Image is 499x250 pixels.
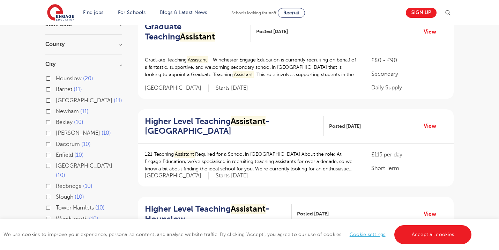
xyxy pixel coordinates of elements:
span: 11 [114,97,122,104]
span: 10 [102,130,111,136]
img: Engage Education [47,4,74,22]
input: Enfield 10 [56,152,60,156]
span: 10 [81,141,91,147]
span: Posted [DATE] [256,28,288,35]
mark: Assistant [231,116,266,126]
a: View [424,209,441,219]
span: 10 [74,152,84,158]
span: Tower Hamlets [56,205,94,211]
mark: Assistant [174,150,195,158]
input: Slough 10 [56,194,60,198]
a: Higher Level TeachingAssistant- [GEOGRAPHIC_DATA] [145,116,324,137]
input: Barnet 11 [56,86,60,91]
input: Hounslow 20 [56,75,60,80]
span: [GEOGRAPHIC_DATA] [145,84,209,92]
a: Recruit [278,8,305,18]
span: Redbridge [56,183,82,189]
p: 121 Teaching Required for a School in [GEOGRAPHIC_DATA] About the role: At Engage Education, we’v... [145,150,357,172]
span: 11 [74,86,82,93]
mark: Assistant [231,204,266,214]
a: Sign up [406,8,437,18]
span: Recruit [283,10,299,15]
span: 10 [56,172,65,178]
span: [GEOGRAPHIC_DATA] [56,163,112,169]
a: Graduate TeachingAssistant [145,22,251,42]
span: 20 [83,75,93,82]
span: 10 [74,119,83,125]
mark: Assistant [187,56,208,64]
span: Dacorum [56,141,80,147]
h3: County [45,42,122,47]
a: Accept all cookies [394,225,472,244]
input: [PERSON_NAME] 10 [56,130,60,134]
p: Secondary [371,70,447,78]
input: Tower Hamlets 10 [56,205,60,209]
span: 10 [89,216,98,222]
input: [GEOGRAPHIC_DATA] 10 [56,163,60,167]
span: [PERSON_NAME] [56,130,100,136]
mark: Assistant [233,71,254,78]
p: Short Term [371,164,447,172]
p: £80 - £90 [371,56,447,65]
a: Higher Level TeachingAssistant- Hounslow [145,204,292,224]
h2: Graduate Teaching [145,22,245,42]
a: Cookie settings [350,232,386,237]
h2: Higher Level Teaching - Hounslow [145,204,286,224]
span: 10 [75,194,84,200]
input: Bexley 10 [56,119,60,124]
span: 10 [83,183,92,189]
span: Bexley [56,119,73,125]
span: Newham [56,108,79,115]
span: Posted [DATE] [329,123,361,130]
span: We use cookies to improve your experience, personalise content, and analyse website traffic. By c... [3,232,473,237]
span: Hounslow [56,75,82,82]
mark: Assistant [180,32,215,42]
p: £115 per day [371,150,447,159]
h2: Higher Level Teaching - [GEOGRAPHIC_DATA] [145,116,318,137]
a: For Schools [118,10,146,15]
span: [GEOGRAPHIC_DATA] [56,97,112,104]
a: Find jobs [83,10,104,15]
p: Graduate Teaching – Winchester Engage Education is currently recruiting on behalf of a fantastic,... [145,56,357,78]
span: [GEOGRAPHIC_DATA] [145,172,209,179]
input: Wandsworth 10 [56,216,60,220]
span: Posted [DATE] [297,210,329,218]
span: Enfield [56,152,73,158]
p: Starts [DATE] [216,84,248,92]
h3: City [45,61,122,67]
span: 11 [80,108,89,115]
input: Newham 11 [56,108,60,113]
input: [GEOGRAPHIC_DATA] 11 [56,97,60,102]
span: Wandsworth [56,216,88,222]
span: 10 [95,205,105,211]
h3: Start Date [45,22,122,27]
a: Blogs & Latest News [160,10,207,15]
a: View [424,27,441,36]
span: Barnet [56,86,72,93]
span: Schools looking for staff [231,10,276,15]
input: Redbridge 10 [56,183,60,187]
input: Dacorum 10 [56,141,60,146]
p: Daily Supply [371,83,447,92]
span: Slough [56,194,73,200]
a: View [424,122,441,131]
p: Starts [DATE] [216,172,248,179]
